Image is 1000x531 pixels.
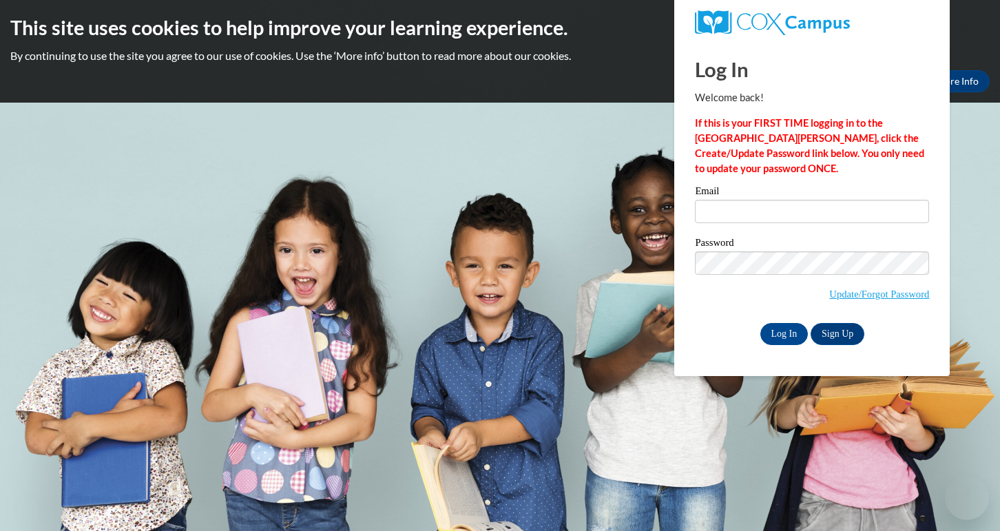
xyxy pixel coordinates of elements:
a: COX Campus [695,10,929,35]
h1: Log In [695,55,929,83]
h2: This site uses cookies to help improve your learning experience. [10,14,990,41]
iframe: Button to launch messaging window [945,476,989,520]
a: More Info [925,70,990,92]
label: Password [695,238,929,251]
img: COX Campus [695,10,849,35]
a: Update/Forgot Password [829,289,929,300]
a: Sign Up [811,323,864,345]
p: Welcome back! [695,90,929,105]
p: By continuing to use the site you agree to our use of cookies. Use the ‘More info’ button to read... [10,48,990,63]
label: Email [695,186,929,200]
strong: If this is your FIRST TIME logging in to the [GEOGRAPHIC_DATA][PERSON_NAME], click the Create/Upd... [695,117,924,174]
input: Log In [760,323,809,345]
